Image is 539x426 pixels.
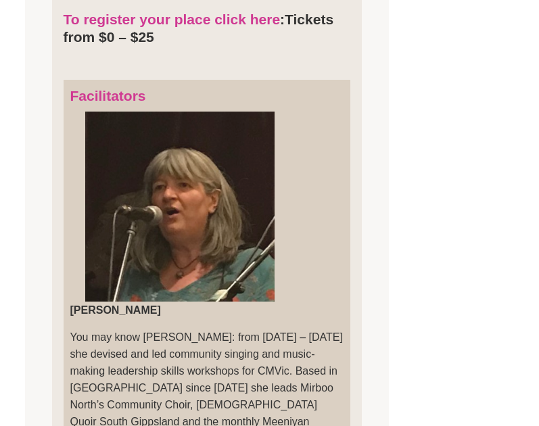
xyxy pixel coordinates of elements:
[70,88,146,103] strong: Facilitators
[64,11,285,27] strong: :
[70,304,161,316] strong: [PERSON_NAME]
[64,11,350,46] h3: Tickets from $0 – $25
[64,11,281,27] a: To register your place click here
